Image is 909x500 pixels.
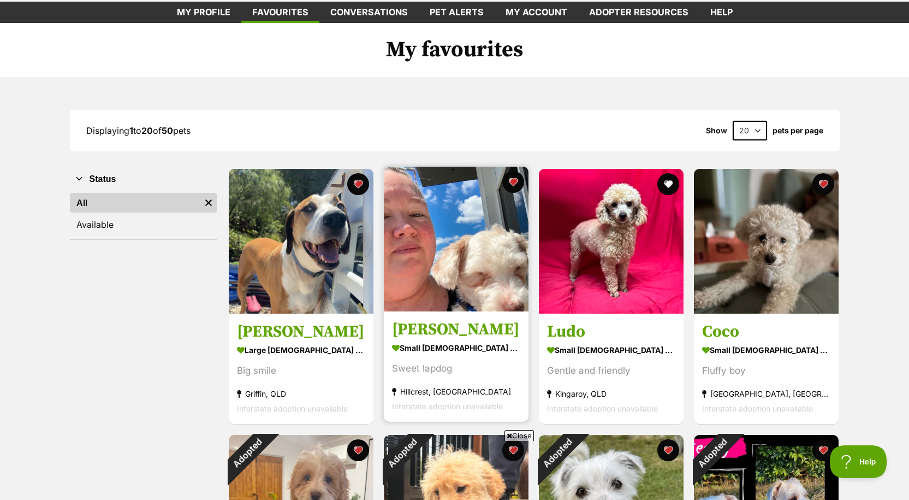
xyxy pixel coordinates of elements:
strong: 20 [141,125,153,136]
button: favourite [347,173,369,195]
a: [PERSON_NAME] small [DEMOGRAPHIC_DATA] Dog Sweet lapdog Hillcrest, [GEOGRAPHIC_DATA] Interstate a... [384,311,528,422]
h3: [PERSON_NAME] [392,320,520,340]
button: favourite [657,439,679,461]
button: Status [70,172,217,186]
div: small [DEMOGRAPHIC_DATA] Dog [392,340,520,356]
div: small [DEMOGRAPHIC_DATA] Dog [702,343,830,358]
h3: Coco [702,322,830,343]
div: Hillcrest, [GEOGRAPHIC_DATA] [392,385,520,399]
a: conversations [319,2,419,23]
div: Adopted [214,421,279,486]
a: Help [699,2,744,23]
button: favourite [347,439,369,461]
button: favourite [812,173,834,195]
strong: 50 [162,125,173,136]
iframe: Help Scout Beacon - Open [830,445,887,478]
div: small [DEMOGRAPHIC_DATA] Dog [547,343,675,358]
a: Ludo small [DEMOGRAPHIC_DATA] Dog Gentle and friendly Kingaroy, QLD Interstate adoption unavailab... [539,314,684,425]
a: My profile [166,2,241,23]
img: Coco [694,169,839,314]
h3: [PERSON_NAME] [237,322,365,343]
div: Big smile [237,364,365,379]
label: pets per page [773,126,823,135]
span: Interstate adoption unavailable [547,404,658,414]
span: Displaying to of pets [86,125,191,136]
a: Available [70,215,217,234]
div: [GEOGRAPHIC_DATA], [GEOGRAPHIC_DATA] [702,387,830,402]
img: Alex [384,167,528,311]
a: All [70,193,200,213]
div: Status [70,191,217,239]
div: Griffin, QLD [237,387,365,402]
div: Fluffy boy [702,364,830,379]
h3: Ludo [547,322,675,343]
button: favourite [502,171,524,193]
span: Interstate adoption unavailable [237,404,348,414]
div: Adopted [679,421,744,486]
div: Gentle and friendly [547,364,675,379]
div: Kingaroy, QLD [547,387,675,402]
img: Ludo [539,169,684,314]
span: Interstate adoption unavailable [392,402,503,411]
span: Show [706,126,727,135]
button: favourite [812,439,834,461]
a: Favourites [241,2,319,23]
a: Pet alerts [419,2,495,23]
button: favourite [657,173,679,195]
div: large [DEMOGRAPHIC_DATA] Dog [237,343,365,358]
a: Adopter resources [578,2,699,23]
a: Remove filter [200,193,217,213]
span: Interstate adoption unavailable [702,404,813,414]
a: Coco small [DEMOGRAPHIC_DATA] Dog Fluffy boy [GEOGRAPHIC_DATA], [GEOGRAPHIC_DATA] Interstate adop... [694,314,839,425]
iframe: Advertisement [256,445,653,495]
img: Toby [229,169,373,314]
div: Sweet lapdog [392,362,520,377]
span: Close [504,430,534,441]
strong: 1 [129,125,133,136]
a: [PERSON_NAME] large [DEMOGRAPHIC_DATA] Dog Big smile Griffin, QLD Interstate adoption unavailable... [229,314,373,425]
a: My account [495,2,578,23]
